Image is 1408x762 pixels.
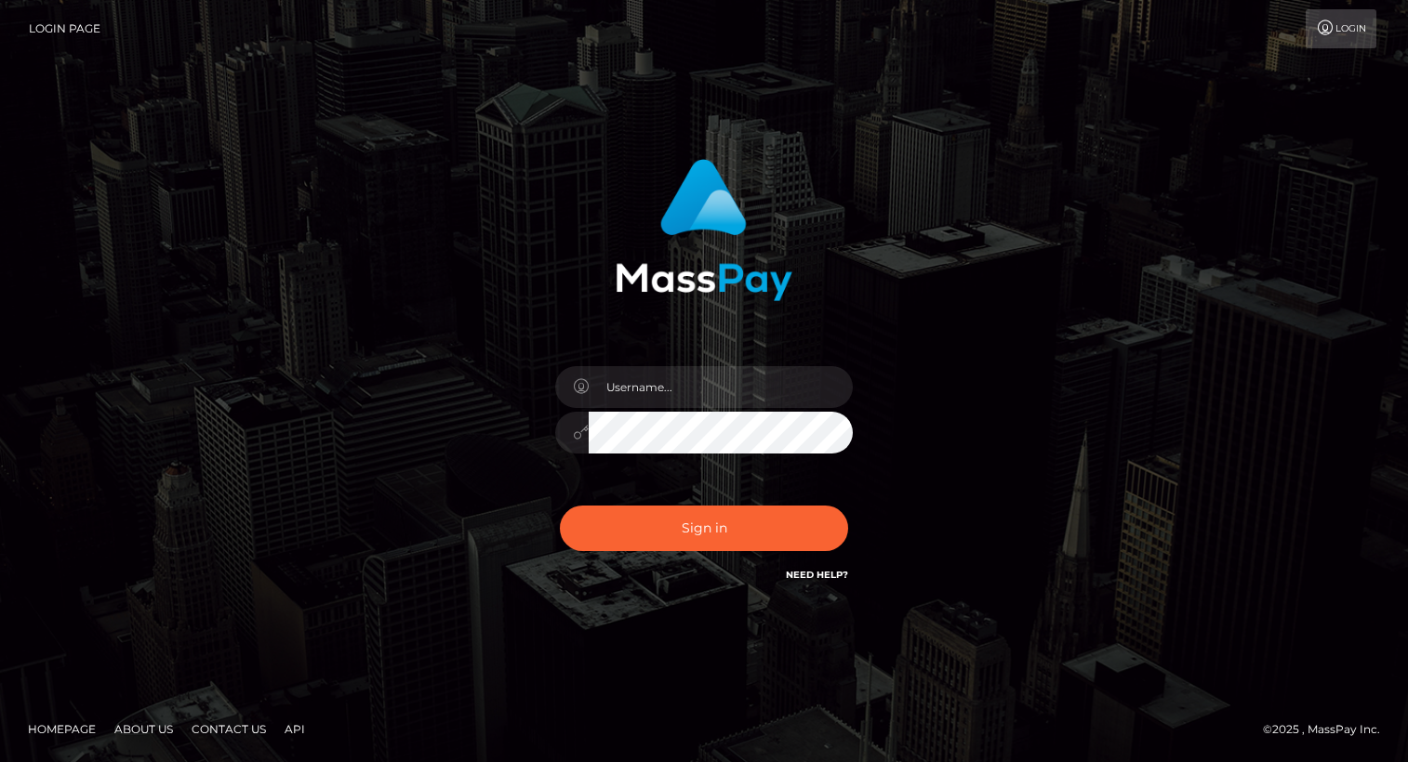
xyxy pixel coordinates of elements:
img: MassPay Login [616,159,792,301]
button: Sign in [560,506,848,551]
a: API [277,715,312,743]
div: © 2025 , MassPay Inc. [1263,719,1394,740]
a: Need Help? [786,569,848,581]
a: Login Page [29,9,100,48]
a: Contact Us [184,715,273,743]
a: Login [1306,9,1376,48]
input: Username... [589,366,853,408]
a: Homepage [20,715,103,743]
a: About Us [107,715,180,743]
